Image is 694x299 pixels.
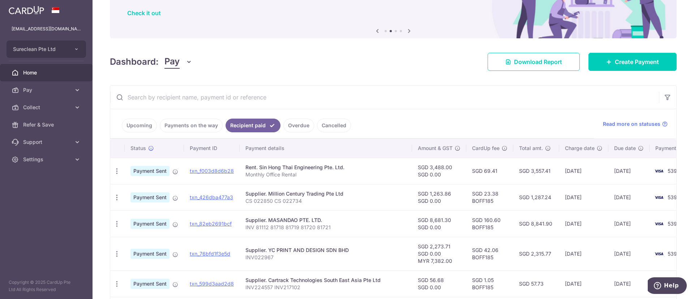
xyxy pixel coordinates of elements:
[412,270,466,297] td: SGD 56.68 SGD 0.00
[608,210,650,237] td: [DATE]
[652,249,666,258] img: Bank Card
[412,184,466,210] td: SGD 1,263.86 SGD 0.00
[13,46,67,53] span: Sureclean Pte Ltd
[245,254,406,261] p: INV022967
[412,210,466,237] td: SGD 8,681.30 SGD 0.00
[23,121,71,128] span: Refer & Save
[588,53,677,71] a: Create Payment
[110,55,159,68] h4: Dashboard:
[7,40,86,58] button: Sureclean Pte Ltd
[668,251,679,257] span: 5391
[130,219,170,229] span: Payment Sent
[23,156,71,163] span: Settings
[164,55,180,69] span: Pay
[245,164,406,171] div: Rent. Sin Hong Thai Engineering Pte. Ltd.
[466,210,513,237] td: SGD 160.60 BOFF185
[240,139,412,158] th: Payment details
[603,120,660,128] span: Read more on statuses
[317,119,351,132] a: Cancelled
[190,168,234,174] a: txn_f003d8d6b28
[412,237,466,270] td: SGD 2,273.71 SGD 0.00 MYR 7,382.00
[190,251,230,257] a: txn_76bfd1f3e5d
[648,277,687,295] iframe: Opens a widget where you can find more information
[184,139,240,158] th: Payment ID
[130,145,146,152] span: Status
[565,145,595,152] span: Charge date
[559,210,608,237] td: [DATE]
[226,119,280,132] a: Recipient paid
[652,193,666,202] img: Bank Card
[245,171,406,178] p: Monthly Office Rental
[668,168,679,174] span: 5391
[466,270,513,297] td: SGD 1.05 BOFF185
[245,217,406,224] div: Supplier. MASANDAO PTE. LTD.
[488,53,580,71] a: Download Report
[245,284,406,291] p: INV224557 INV217102
[245,277,406,284] div: Supplier. Cartrack Technologies South East Asia Pte Ltd
[245,190,406,197] div: Supplier. Million Century Trading Pte Ltd
[559,184,608,210] td: [DATE]
[12,25,81,33] p: [EMAIL_ADDRESS][DOMAIN_NAME]
[472,145,500,152] span: CardUp fee
[160,119,223,132] a: Payments on the way
[110,86,659,109] input: Search by recipient name, payment id or reference
[513,237,559,270] td: SGD 2,315.77
[164,55,192,69] button: Pay
[23,86,71,94] span: Pay
[418,145,453,152] span: Amount & GST
[615,57,659,66] span: Create Payment
[9,6,44,14] img: CardUp
[652,167,666,175] img: Bank Card
[283,119,314,132] a: Overdue
[412,158,466,184] td: SGD 3,488.00 SGD 0.00
[127,9,161,17] a: Check it out
[513,158,559,184] td: SGD 3,557.41
[190,194,233,200] a: txn_426dba477a3
[559,237,608,270] td: [DATE]
[559,158,608,184] td: [DATE]
[245,247,406,254] div: Supplier. YC PRINT AND DESIGN SDN BHD
[130,166,170,176] span: Payment Sent
[190,221,232,227] a: txn_82eb2691bcf
[466,184,513,210] td: SGD 23.38 BOFF185
[608,270,650,297] td: [DATE]
[559,270,608,297] td: [DATE]
[603,120,668,128] a: Read more on statuses
[245,224,406,231] p: INV 81112 81718 81719 81720 81721
[466,158,513,184] td: SGD 69.41
[652,219,666,228] img: Bank Card
[668,194,679,200] span: 5391
[466,237,513,270] td: SGD 42.06 BOFF185
[130,192,170,202] span: Payment Sent
[513,184,559,210] td: SGD 1,287.24
[130,249,170,259] span: Payment Sent
[608,158,650,184] td: [DATE]
[608,184,650,210] td: [DATE]
[122,119,157,132] a: Upcoming
[668,221,679,227] span: 5391
[608,237,650,270] td: [DATE]
[245,197,406,205] p: CS 022850 CS 022734
[23,138,71,146] span: Support
[513,210,559,237] td: SGD 8,841.90
[514,57,562,66] span: Download Report
[130,279,170,289] span: Payment Sent
[23,69,71,76] span: Home
[23,104,71,111] span: Collect
[190,281,234,287] a: txn_599d3aad2d8
[614,145,636,152] span: Due date
[513,270,559,297] td: SGD 57.73
[519,145,543,152] span: Total amt.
